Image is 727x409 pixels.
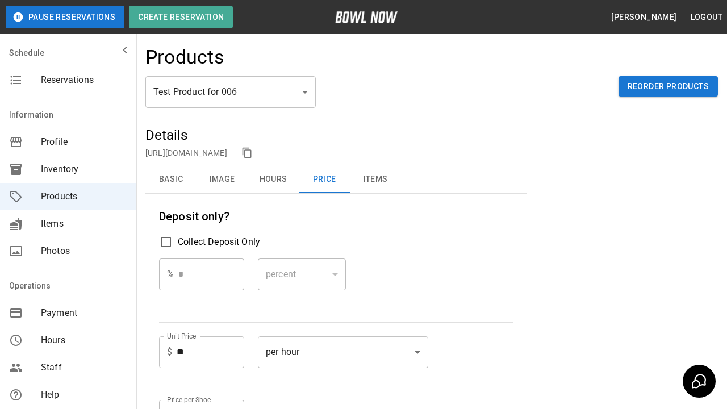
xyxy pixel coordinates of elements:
h5: Details [145,126,527,144]
div: basic tabs example [145,166,527,193]
div: percent [258,258,346,290]
span: Products [41,190,127,203]
p: % [167,268,174,281]
span: Items [41,217,127,231]
span: Staff [41,361,127,374]
span: Collect Deposit Only [178,235,260,249]
button: Logout [686,7,727,28]
div: per hour [258,336,428,368]
button: Image [197,166,248,193]
button: Items [350,166,401,193]
button: Hours [248,166,299,193]
span: Photos [41,244,127,258]
span: Help [41,388,127,402]
button: Price [299,166,350,193]
span: Hours [41,333,127,347]
h6: Deposit only? [159,207,513,226]
button: Create Reservation [129,6,233,28]
div: Test Product for 006 [145,76,316,108]
button: [PERSON_NAME] [607,7,681,28]
button: Reorder Products [619,76,718,97]
h4: Products [145,45,224,69]
button: Basic [145,166,197,193]
a: [URL][DOMAIN_NAME] [145,148,227,157]
span: Payment [41,306,127,320]
span: Inventory [41,162,127,176]
button: copy link [239,144,256,161]
span: Profile [41,135,127,149]
button: Pause Reservations [6,6,124,28]
p: $ [167,345,172,359]
img: logo [335,11,398,23]
span: Reservations [41,73,127,87]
